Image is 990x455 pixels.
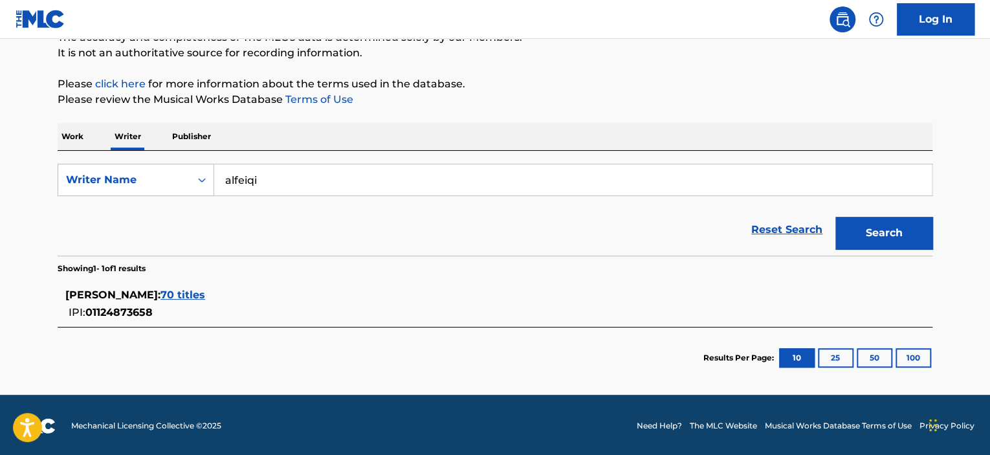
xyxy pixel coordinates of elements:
[95,78,146,90] a: click here
[857,348,892,368] button: 50
[835,12,850,27] img: search
[835,217,932,249] button: Search
[868,12,884,27] img: help
[85,306,153,318] span: 01124873658
[745,216,829,244] a: Reset Search
[58,92,932,107] p: Please review the Musical Works Database
[58,263,146,274] p: Showing 1 - 1 of 1 results
[919,420,974,432] a: Privacy Policy
[58,123,87,150] p: Work
[765,420,912,432] a: Musical Works Database Terms of Use
[69,306,85,318] span: IPI:
[283,93,353,105] a: Terms of Use
[111,123,145,150] p: Writer
[818,348,853,368] button: 25
[58,76,932,92] p: Please for more information about the terms used in the database.
[58,45,932,61] p: It is not an authoritative source for recording information.
[703,352,777,364] p: Results Per Page:
[929,406,937,445] div: Drag
[65,289,160,301] span: [PERSON_NAME] :
[925,393,990,455] iframe: Chat Widget
[897,3,974,36] a: Log In
[637,420,682,432] a: Need Help?
[66,172,182,188] div: Writer Name
[168,123,215,150] p: Publisher
[160,289,205,301] span: 70 titles
[71,420,221,432] span: Mechanical Licensing Collective © 2025
[830,6,855,32] a: Public Search
[863,6,889,32] div: Help
[16,10,65,28] img: MLC Logo
[779,348,815,368] button: 10
[690,420,757,432] a: The MLC Website
[896,348,931,368] button: 100
[58,164,932,256] form: Search Form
